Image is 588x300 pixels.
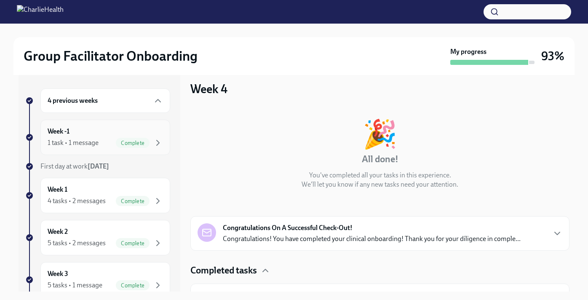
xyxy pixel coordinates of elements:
[48,196,106,206] div: 4 tasks • 2 messages
[25,178,170,213] a: Week 14 tasks • 2 messagesComplete
[223,234,521,244] p: Congratulations! You have completed your clinical onboarding! Thank you for your diligence in com...
[24,48,198,64] h2: Group Facilitator Onboarding
[48,127,69,136] h6: Week -1
[450,47,486,56] strong: My progress
[116,140,150,146] span: Complete
[25,220,170,255] a: Week 25 tasks • 2 messagesComplete
[362,153,398,166] h4: All done!
[363,120,397,148] div: 🎉
[116,282,150,289] span: Complete
[309,171,451,180] p: You've completed all your tasks in this experience.
[190,81,227,96] h3: Week 4
[48,238,106,248] div: 5 tasks • 2 messages
[223,223,353,233] strong: Congratulations On A Successful Check-Out!
[40,88,170,113] div: 4 previous weeks
[48,281,102,290] div: 5 tasks • 1 message
[190,264,257,277] h4: Completed tasks
[48,227,68,236] h6: Week 2
[25,262,170,297] a: Week 35 tasks • 1 messageComplete
[116,198,150,204] span: Complete
[17,5,64,19] img: CharlieHealth
[40,162,109,170] span: First day at work
[88,162,109,170] strong: [DATE]
[25,162,170,171] a: First day at work[DATE]
[302,180,458,189] p: We'll let you know if any new tasks need your attention.
[541,48,564,64] h3: 93%
[116,240,150,246] span: Complete
[48,96,98,105] h6: 4 previous weeks
[25,120,170,155] a: Week -11 task • 1 messageComplete
[48,185,67,194] h6: Week 1
[48,138,99,147] div: 1 task • 1 message
[48,269,68,279] h6: Week 3
[190,264,569,277] div: Completed tasks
